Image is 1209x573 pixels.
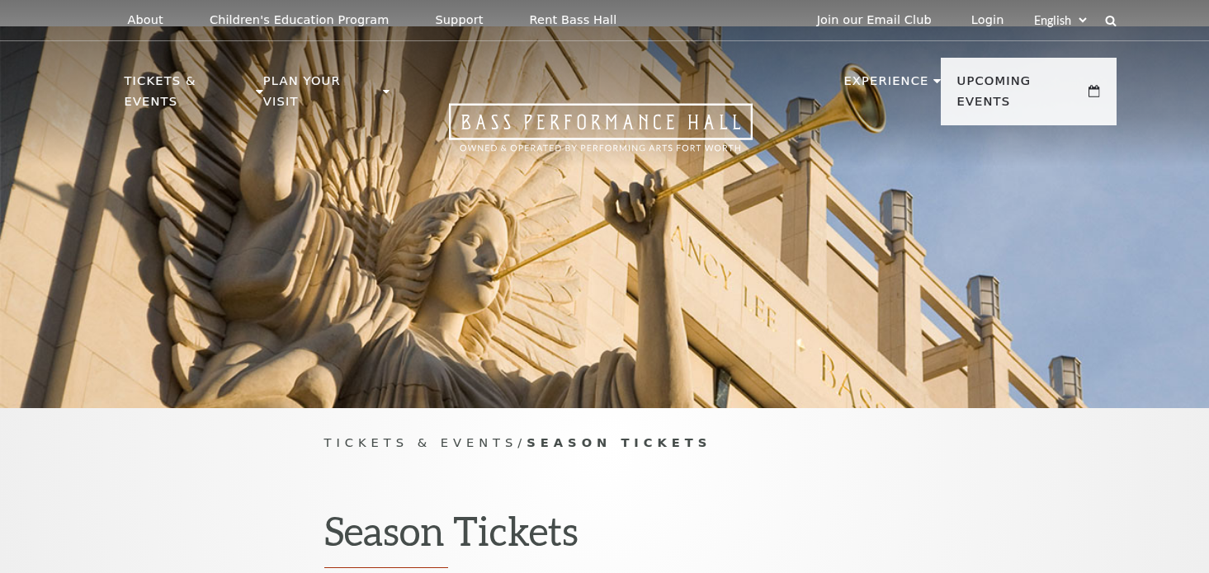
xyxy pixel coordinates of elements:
[530,13,617,27] p: Rent Bass Hall
[324,433,885,453] p: /
[125,71,253,121] p: Tickets & Events
[263,71,379,121] p: Plan Your Visit
[128,13,163,27] p: About
[957,71,1085,121] p: Upcoming Events
[324,435,518,449] span: Tickets & Events
[210,13,390,27] p: Children's Education Program
[1031,12,1089,28] select: Select:
[324,507,885,568] h1: Season Tickets
[436,13,484,27] p: Support
[843,71,928,101] p: Experience
[527,435,711,449] span: Season Tickets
